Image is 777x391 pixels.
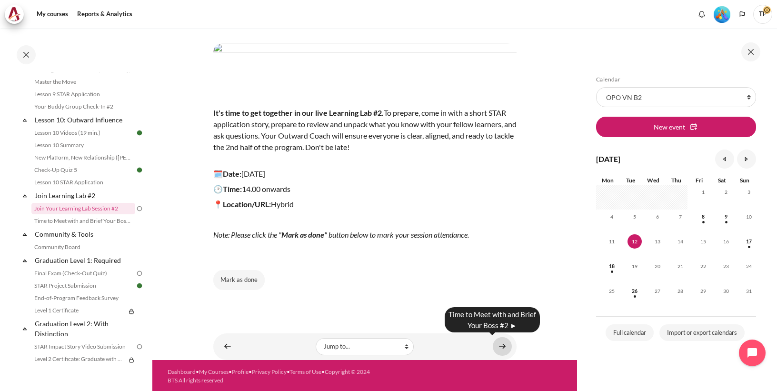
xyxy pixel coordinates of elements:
[605,263,619,269] a: Monday, 18 August events
[33,5,71,24] a: My courses
[605,210,619,224] span: 4
[596,153,620,165] h4: [DATE]
[696,177,703,184] span: Fri
[135,281,144,290] img: Done
[650,234,665,249] span: 13
[742,259,756,273] span: 24
[213,184,242,193] strong: 🕑Time:
[695,7,709,21] div: Show notification window with no new notifications
[31,177,135,188] a: Lesson 10 STAR Application
[628,210,642,224] span: 5
[628,284,642,298] span: 26
[673,210,687,224] span: 7
[33,189,135,202] a: Join Learning Lab #2
[719,259,733,273] span: 23
[20,256,30,265] span: Collapse
[628,234,642,249] span: 12
[445,307,540,332] div: Time to Meet with and Brief Your Boss #2 ►
[218,337,237,356] a: ◄ Lesson 10 STAR Application
[135,342,144,351] img: To do
[31,152,135,163] a: New Platform, New Relationship ([PERSON_NAME]'s Story)
[20,324,30,333] span: Collapse
[673,284,687,298] span: 28
[31,292,135,304] a: End-of-Program Feedback Survey
[135,269,144,278] img: To do
[281,230,324,239] strong: Mark as done
[31,203,135,214] a: Join Your Learning Lab Session #2
[33,254,135,267] a: Graduation Level 1: Required
[696,214,710,220] a: Friday, 8 August events
[31,305,126,316] a: Level 1 Certificate
[242,184,290,193] span: 14.00 onwards
[719,214,733,220] a: Saturday, 9 August events
[31,280,135,291] a: STAR Project Submission
[213,304,517,305] iframe: Join Your Learning Lab Session #2
[213,96,517,164] p: To prepare, come in with a short STAR application story, prepare to review and unpack what you kn...
[252,368,287,375] a: Privacy Policy
[753,5,772,24] span: TP
[135,129,144,137] img: Done
[719,185,733,199] span: 2
[74,5,136,24] a: Reports & Analytics
[31,89,135,100] a: Lesson 9 STAR Application
[20,115,30,125] span: Collapse
[33,228,135,241] a: Community & Tools
[742,185,756,199] span: 3
[619,234,642,259] td: Today
[213,200,271,209] strong: 📍Location/URL:
[696,210,710,224] span: 8
[289,368,321,375] a: Terms of Use
[33,113,135,126] a: Lesson 10: Outward Influence
[742,239,756,244] a: Sunday, 17 August events
[673,234,687,249] span: 14
[31,268,135,279] a: Final Exam (Check-Out Quiz)
[31,101,135,112] a: Your Buddy Group Check-In #2
[213,169,241,178] strong: 🗓️Date:
[31,341,135,352] a: STAR Impact Story Video Submission
[31,164,135,176] a: Check-Up Quiz 5
[742,284,756,298] span: 31
[168,368,379,385] div: • • • • •
[740,177,749,184] span: Sun
[735,7,749,21] button: Languages
[605,284,619,298] span: 25
[742,234,756,249] span: 17
[696,185,710,199] span: 1
[626,177,635,184] span: Tue
[168,368,196,375] a: Dashboard
[33,317,135,340] a: Graduation Level 2: With Distinction
[596,76,756,343] section: Blocks
[135,204,144,213] img: To do
[596,76,756,83] h5: Calendar
[213,108,384,117] strong: It's time to get together in our live Learning Lab #2.
[31,76,135,88] a: Master the Move
[20,191,30,201] span: Collapse
[719,234,733,249] span: 16
[213,230,469,239] em: Note: Please click the " " button below to mark your session attendance.
[596,117,756,137] button: New event
[606,324,654,341] a: Full calendar
[5,5,29,24] a: Architeck Architeck
[647,177,659,184] span: Wed
[742,210,756,224] span: 10
[719,284,733,298] span: 30
[659,324,745,341] a: Import or export calendars
[31,140,135,151] a: Lesson 10 Summary
[232,368,249,375] a: Profile
[654,122,685,132] span: New event
[696,284,710,298] span: 29
[696,259,710,273] span: 22
[20,230,30,239] span: Collapse
[710,5,734,23] a: Level #5
[714,5,730,23] div: Level #5
[650,259,665,273] span: 20
[199,368,229,375] a: My Courses
[213,270,265,290] button: Mark Join Your Learning Lab Session #2 as done
[650,210,665,224] span: 6
[628,288,642,294] a: Tuesday, 26 August events
[719,210,733,224] span: 9
[718,177,726,184] span: Sat
[31,127,135,139] a: Lesson 10 Videos (19 min.)
[753,5,772,24] a: User menu
[213,168,517,180] p: [DATE]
